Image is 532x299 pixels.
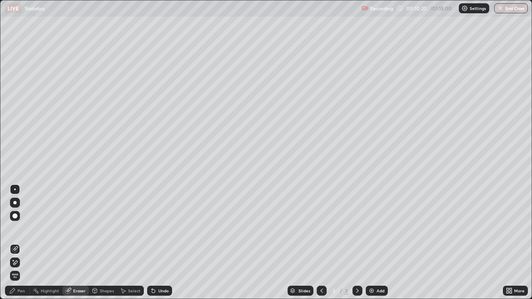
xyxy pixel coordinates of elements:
div: More [514,289,525,293]
p: Settings [470,6,486,10]
div: Highlight [41,289,59,293]
div: 3 [344,287,349,294]
div: / [340,288,342,293]
p: Statistics [25,5,44,12]
div: Pen [17,289,25,293]
p: Recording [370,5,393,12]
div: Undo [158,289,169,293]
img: recording.375f2c34.svg [362,5,368,12]
div: Shapes [100,289,114,293]
img: class-settings-icons [461,5,468,12]
div: Add [377,289,384,293]
div: Select [128,289,140,293]
button: End Class [494,3,528,13]
div: Slides [298,289,310,293]
p: LIVE [7,5,19,12]
div: 3 [330,288,338,293]
div: Eraser [73,289,86,293]
span: Erase all [10,273,20,278]
img: end-class-cross [497,5,504,12]
img: add-slide-button [368,287,375,294]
